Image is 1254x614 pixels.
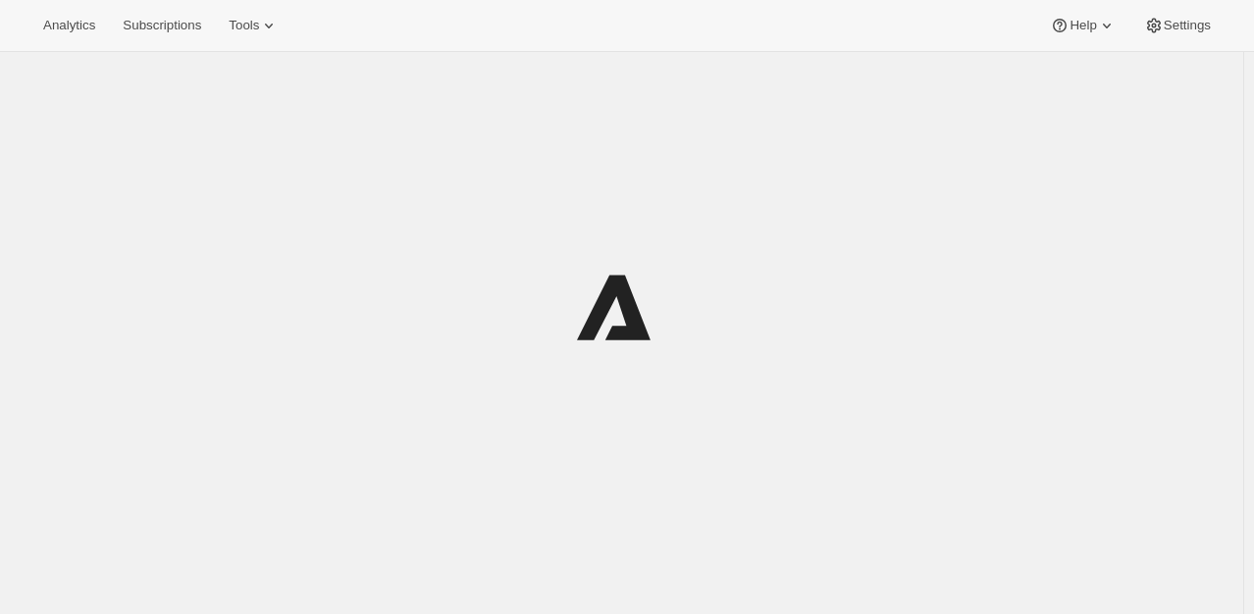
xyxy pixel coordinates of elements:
span: Analytics [43,18,95,33]
button: Subscriptions [111,12,213,39]
button: Tools [217,12,290,39]
button: Settings [1132,12,1223,39]
span: Subscriptions [123,18,201,33]
span: Settings [1164,18,1211,33]
span: Tools [229,18,259,33]
button: Analytics [31,12,107,39]
span: Help [1070,18,1096,33]
button: Help [1038,12,1127,39]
